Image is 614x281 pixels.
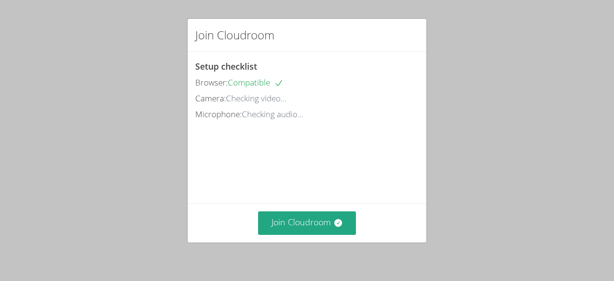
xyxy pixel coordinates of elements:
[195,77,228,88] span: Browser:
[195,93,226,104] span: Camera:
[195,26,274,44] h2: Join Cloudroom
[195,109,242,120] span: Microphone:
[258,211,356,235] button: Join Cloudroom
[226,93,286,104] span: Checking video...
[242,109,303,120] span: Checking audio...
[228,77,283,88] span: Compatible
[195,61,257,72] span: Setup checklist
